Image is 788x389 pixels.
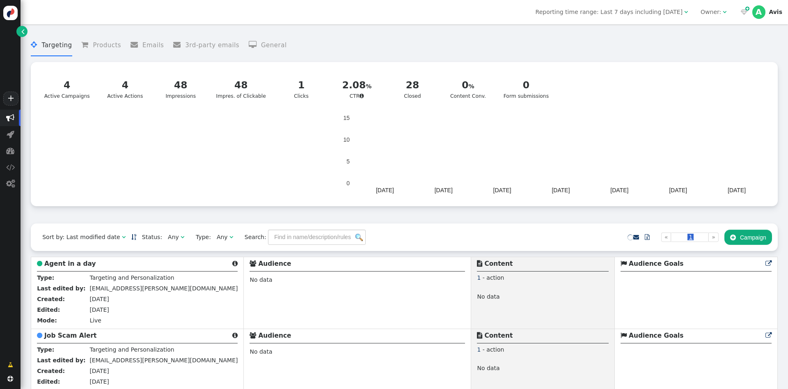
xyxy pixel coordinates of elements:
[739,8,749,16] a:  
[239,234,266,240] span: Search:
[504,78,549,100] div: Form submissions
[250,332,256,338] span: 
[629,260,684,267] b: Audience Goals
[276,73,326,105] a: 1Clicks
[483,274,504,281] span: - action
[741,9,747,15] span: 
[3,92,18,106] a: +
[621,260,627,267] span: 
[89,285,238,292] span: [EMAIL_ADDRESS][PERSON_NAME][DOMAIN_NAME]
[483,346,504,353] span: - action
[44,78,90,92] div: 4
[249,41,261,48] span: 
[89,296,109,302] span: [DATE]
[723,9,726,15] span: 
[392,78,433,100] div: Closed
[752,5,765,18] div: A
[645,234,650,240] span: 
[160,78,201,100] div: Impressions
[392,78,433,92] div: 28
[216,78,266,92] div: 48
[745,5,749,12] span: 
[443,73,493,105] a: 0Content Conv.
[7,130,14,138] span: 
[156,73,206,105] a: 48Impressions
[39,73,95,105] a: 4Active Campaigns
[6,180,15,188] span: 
[633,234,639,240] a: 
[160,78,201,92] div: 48
[477,332,482,338] span: 
[16,26,27,37] a: 
[332,73,382,105] a: 2.08CTR
[81,35,121,56] li: Products
[708,232,719,242] a: »
[484,332,513,339] b: Content
[337,78,377,100] div: CTR
[250,348,272,355] span: No data
[6,163,15,171] span: 
[136,233,162,242] span: Status:
[477,346,481,353] span: 1
[355,234,363,241] img: icon_search.png
[629,332,684,339] b: Audience Goals
[504,78,549,92] div: 0
[44,260,96,267] b: Agent in a day
[6,147,14,155] span: 
[477,293,499,302] span: No data
[3,6,18,20] img: logo-icon.svg
[448,78,488,92] div: 0
[21,27,25,36] span: 
[343,136,350,143] text: 10
[131,234,136,240] span: Sorted in descending order
[250,260,256,267] span: 
[131,234,136,240] a: 
[258,332,291,339] b: Audience
[168,233,179,242] div: Any
[232,260,238,267] span: 
[37,357,85,364] b: Last edited by:
[89,346,174,353] span: Targeting and Personalization
[281,78,322,92] div: 1
[2,357,19,372] a: 
[639,230,655,244] a: 
[281,78,322,100] div: Clicks
[249,35,287,56] li: General
[337,78,377,92] div: 2.08
[552,187,570,193] text: [DATE]
[769,9,782,16] div: Avis
[122,234,126,240] span: 
[250,276,272,283] span: No data
[258,260,291,267] b: Audience
[89,368,109,374] span: [DATE]
[37,346,54,353] b: Type:
[477,274,481,281] span: 1
[701,8,721,16] div: Owner:
[435,187,453,193] text: [DATE]
[765,260,772,267] span: 
[684,9,688,15] span: 
[536,9,683,15] span: Reporting time range: Last 7 days including [DATE]
[477,260,482,267] span: 
[173,35,239,56] li: 3rd-party emails
[765,332,772,338] span: 
[448,78,488,100] div: Content Conv.
[211,73,271,105] a: 48Impres. of Clickable
[6,114,14,122] span: 
[89,274,174,281] span: Targeting and Personalization
[765,332,772,339] a: 
[661,232,671,242] a: «
[343,115,350,121] text: 15
[173,41,185,48] span: 
[37,296,65,302] b: Created:
[268,230,366,244] input: Find in name/description/rules
[89,357,238,364] span: [EMAIL_ADDRESS][PERSON_NAME][DOMAIN_NAME]
[181,234,184,240] span: 
[331,116,766,198] div: A chart.
[728,187,746,193] text: [DATE]
[42,233,120,242] div: Sort by: Last modified date
[37,285,85,292] b: Last edited by:
[376,187,394,193] text: [DATE]
[105,78,146,100] div: Active Actions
